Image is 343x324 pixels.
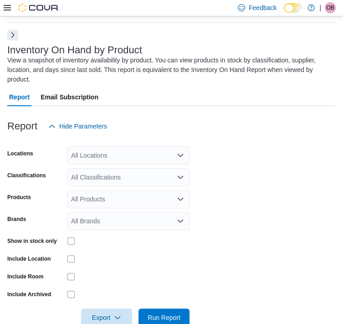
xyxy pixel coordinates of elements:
label: Include Archived [7,291,51,298]
label: Include Room [7,273,43,280]
button: Open list of options [177,152,184,159]
div: View a snapshot of inventory availability by product. You can view products in stock by classific... [7,56,331,84]
h3: Inventory On Hand by Product [7,45,142,56]
button: Open list of options [177,174,184,181]
span: Email Subscription [41,88,98,106]
span: Run Report [148,313,180,322]
label: Classifications [7,172,46,179]
label: Show in stock only [7,237,57,245]
span: Hide Parameters [59,122,107,131]
span: OB [326,2,334,13]
button: Hide Parameters [45,117,111,135]
p: | [319,2,321,13]
button: Open list of options [177,217,184,225]
label: Include Location [7,255,51,262]
span: Feedback [249,3,276,12]
label: Locations [7,150,33,157]
label: Products [7,194,31,201]
label: Brands [7,216,26,223]
button: Open list of options [177,195,184,203]
img: Cova [18,3,59,12]
input: Dark Mode [284,3,303,13]
span: Report [9,88,30,106]
div: Orrion Benoit [325,2,336,13]
h3: Report [7,121,37,132]
button: Next [7,30,18,41]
